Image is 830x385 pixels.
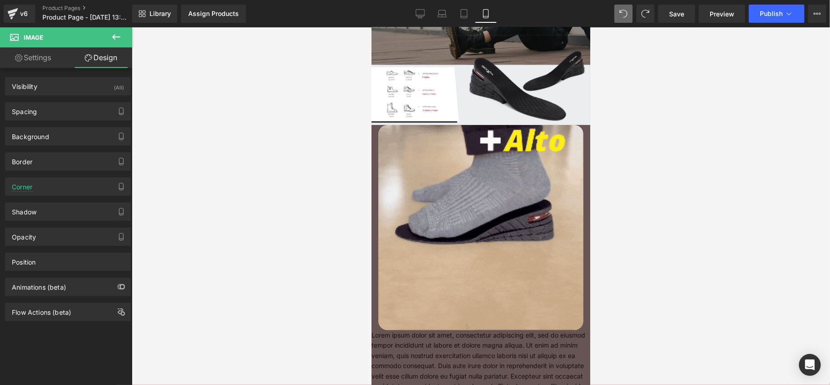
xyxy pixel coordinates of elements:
[431,5,453,23] a: Laptop
[12,203,36,216] div: Shadow
[760,10,783,17] span: Publish
[12,178,32,191] div: Corner
[614,5,633,23] button: Undo
[699,5,745,23] a: Preview
[12,103,37,115] div: Spacing
[188,10,239,17] div: Assign Products
[132,5,177,23] a: New Library
[12,153,32,166] div: Border
[669,9,684,19] span: Save
[749,5,804,23] button: Publish
[12,78,37,90] div: Visibility
[42,5,147,12] a: Product Pages
[68,47,134,68] a: Design
[636,5,655,23] button: Redo
[799,354,821,376] div: Open Intercom Messenger
[453,5,475,23] a: Tablet
[12,228,36,241] div: Opacity
[710,9,734,19] span: Preview
[12,303,71,316] div: Flow Actions (beta)
[12,128,49,140] div: Background
[114,78,124,93] div: (All)
[4,5,35,23] a: v6
[24,34,43,41] span: Image
[150,10,171,18] span: Library
[12,278,66,291] div: Animations (beta)
[808,5,826,23] button: More
[475,5,497,23] a: Mobile
[42,14,130,21] span: Product Page - [DATE] 13:23:26
[12,253,36,266] div: Position
[18,8,30,20] div: v6
[409,5,431,23] a: Desktop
